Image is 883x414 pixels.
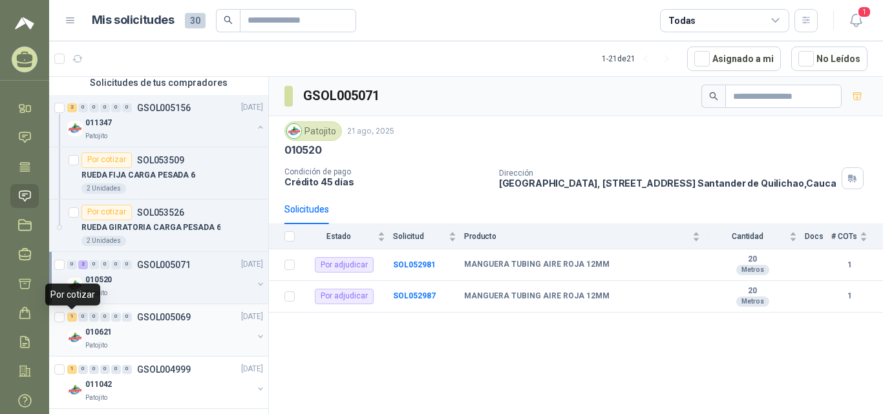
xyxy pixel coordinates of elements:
div: 0 [111,365,121,374]
a: SOL052981 [393,260,436,269]
img: Company Logo [67,121,83,136]
p: 21 ago, 2025 [347,125,394,138]
p: Patojito [85,393,107,403]
div: 1 [67,313,77,322]
p: GSOL004999 [137,365,191,374]
img: Company Logo [67,382,83,398]
p: GSOL005069 [137,313,191,322]
div: Metros [736,265,769,275]
span: 30 [185,13,206,28]
img: Company Logo [67,330,83,346]
div: Por adjudicar [315,289,374,304]
div: Solicitudes [284,202,329,216]
img: Company Logo [287,124,301,138]
div: 2 Unidades [81,236,126,246]
p: Patojito [85,131,107,141]
p: RUEDA FIJA CARGA PESADA 6 [81,169,195,181]
div: Patojito [284,121,342,141]
th: # COTs [831,224,883,249]
p: 010621 [85,326,112,338]
b: MANGUERA TUBING AIRE ROJA 12MM [464,260,610,270]
p: 011042 [85,378,112,391]
a: SOL052987 [393,291,436,300]
div: Por adjudicar [315,257,374,273]
p: 010520 [284,143,322,157]
h3: GSOL005071 [303,86,381,106]
div: 0 [100,313,110,322]
div: Metros [736,296,769,307]
p: GSOL005071 [137,260,191,269]
button: No Leídos [791,47,867,71]
a: 1 0 0 0 0 0 GSOL004999[DATE] Company Logo011042Patojito [67,362,266,403]
div: 0 [122,313,132,322]
div: 0 [100,260,110,269]
div: 0 [100,365,110,374]
div: Por cotizar [45,284,100,305]
button: Asignado a mi [687,47,781,71]
div: 0 [89,103,99,112]
th: Cantidad [708,224,805,249]
div: 0 [78,313,88,322]
div: 0 [111,103,121,112]
div: 0 [89,313,99,322]
a: 0 2 0 0 0 0 GSOL005071[DATE] Company Logo010520Patojito [67,257,266,298]
div: 0 [89,260,99,269]
div: Solicitudes de tus compradores [49,70,268,95]
div: Todas [668,14,696,28]
p: SOL053526 [137,208,184,217]
img: Company Logo [67,278,83,293]
div: 0 [122,365,132,374]
button: 1 [844,9,867,32]
div: Por cotizar [81,152,132,168]
div: 0 [111,260,121,269]
span: 1 [857,6,871,18]
p: 010520 [85,274,112,286]
span: Estado [303,232,375,241]
div: 1 - 21 de 21 [602,48,677,69]
div: 0 [78,365,88,374]
a: 2 0 0 0 0 0 GSOL005156[DATE] Company Logo011347Patojito [67,100,266,141]
span: # COTs [831,232,857,241]
b: 20 [708,254,797,265]
span: search [709,92,718,101]
p: Condición de pago [284,167,489,176]
span: Solicitud [393,232,446,241]
b: 1 [831,290,867,302]
div: 2 [78,260,88,269]
p: 011347 [85,117,112,129]
div: 0 [67,260,77,269]
a: Por cotizarSOL053526RUEDA GIRATORIA CARGA PESADA 62 Unidades [49,200,268,252]
p: Dirección [499,169,836,178]
p: [DATE] [241,258,263,271]
p: RUEDA GIRATORIA CARGA PESADA 6 [81,222,220,234]
b: 1 [831,259,867,271]
div: 0 [78,103,88,112]
b: MANGUERA TUBING AIRE ROJA 12MM [464,291,610,302]
h1: Mis solicitudes [92,11,175,30]
img: Logo peakr [15,16,34,31]
span: Producto [464,232,690,241]
span: search [224,16,233,25]
p: [DATE] [241,101,263,114]
span: Cantidad [708,232,787,241]
p: Crédito 45 días [284,176,489,187]
a: 1 0 0 0 0 0 GSOL005069[DATE] Company Logo010621Patojito [67,309,266,351]
b: 20 [708,286,797,296]
div: Por cotizar [81,205,132,220]
p: [GEOGRAPHIC_DATA], [STREET_ADDRESS] Santander de Quilichao , Cauca [499,178,836,189]
th: Docs [805,224,831,249]
a: Por cotizarSOL053509RUEDA FIJA CARGA PESADA 62 Unidades [49,147,268,200]
div: 0 [122,260,132,269]
th: Solicitud [393,224,464,249]
th: Estado [303,224,393,249]
div: 1 [67,365,77,374]
p: Patojito [85,340,107,351]
p: [DATE] [241,363,263,375]
div: 0 [100,103,110,112]
div: 0 [111,313,121,322]
p: GSOL005156 [137,103,191,112]
p: [DATE] [241,311,263,323]
div: 2 Unidades [81,183,126,194]
div: 2 [67,103,77,112]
